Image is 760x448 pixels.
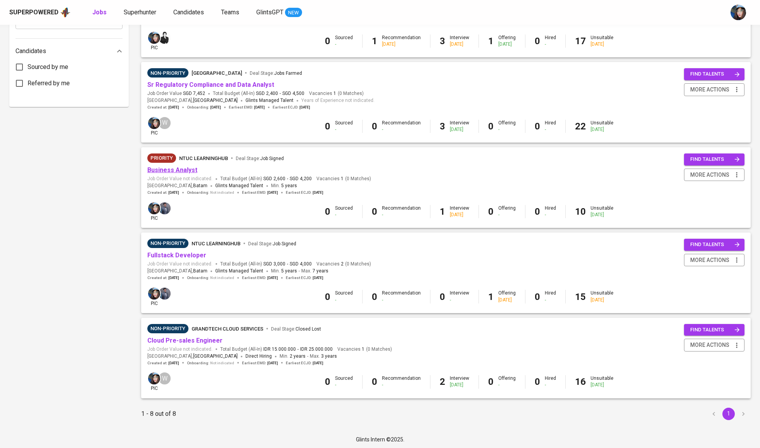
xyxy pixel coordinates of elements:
[535,121,540,132] b: 0
[92,9,107,16] b: Jobs
[220,346,333,353] span: Total Budget (All-In)
[147,324,188,333] div: Sufficient Talents in Pipeline
[60,7,71,18] img: app logo
[245,353,272,359] span: Direct Hiring
[382,290,421,303] div: Recommendation
[535,376,540,387] b: 0
[295,326,321,332] span: Closed Lost
[183,90,205,97] span: SGD 7,452
[591,34,613,48] div: Unsuitable
[450,382,469,388] div: [DATE]
[545,205,556,218] div: Hired
[337,346,392,353] span: Vacancies ( 0 Matches )
[335,205,353,218] div: Sourced
[280,353,306,359] span: Min.
[271,183,297,188] span: Min.
[124,9,156,16] span: Superhunter
[28,62,68,72] span: Sourced by me
[92,8,108,17] a: Jobs
[187,105,221,110] span: Onboarding :
[684,254,744,267] button: more actions
[148,202,160,214] img: diazagista@glints.com
[192,70,242,76] span: [GEOGRAPHIC_DATA]
[440,376,445,387] b: 2
[192,326,263,332] span: GrandTech Cloud Services
[193,267,207,275] span: Batam
[210,105,221,110] span: [DATE]
[124,8,158,17] a: Superhunter
[382,375,421,388] div: Recommendation
[9,8,59,17] div: Superpowered
[229,105,265,110] span: Earliest EMD :
[325,291,330,302] b: 0
[290,261,312,267] span: SGD 4,000
[535,36,540,47] b: 0
[325,36,330,47] b: 0
[147,325,188,333] span: Non-Priority
[28,79,70,88] span: Referred by me
[263,346,296,353] span: IDR 15.000.000
[16,47,46,56] p: Candidates
[450,120,469,133] div: Interview
[159,288,171,300] img: jhon@glints.com
[168,360,179,366] span: [DATE]
[325,121,330,132] b: 0
[325,376,330,387] b: 0
[147,287,161,307] div: pic
[256,90,278,97] span: SGD 2,400
[290,176,312,182] span: SGD 4,200
[382,126,421,133] div: -
[179,155,228,161] span: NTUC LearningHub
[498,297,516,303] div: [DATE]
[147,372,161,392] div: pic
[684,83,744,96] button: more actions
[450,205,469,218] div: Interview
[147,240,188,247] span: Non-Priority
[591,126,613,133] div: [DATE]
[316,261,371,267] span: Vacancies ( 0 Matches )
[535,206,540,217] b: 0
[382,41,421,48] div: [DATE]
[440,121,445,132] b: 3
[575,376,586,387] b: 16
[309,90,364,97] span: Vacancies ( 0 Matches )
[545,126,556,133] div: -
[300,346,333,353] span: IDR 25.000.000
[690,70,740,79] span: find talents
[450,34,469,48] div: Interview
[498,205,516,218] div: Offering
[498,375,516,388] div: Offering
[382,120,421,133] div: Recommendation
[250,71,302,76] span: Deal Stage :
[690,170,729,180] span: more actions
[313,190,323,195] span: [DATE]
[267,275,278,281] span: [DATE]
[273,105,310,110] span: Earliest ECJD :
[591,297,613,303] div: [DATE]
[690,340,729,350] span: more actions
[340,261,344,267] span: 2
[591,41,613,48] div: [DATE]
[210,190,234,195] span: Not indicated
[440,206,445,217] b: 1
[281,268,297,274] span: 5 years
[450,290,469,303] div: Interview
[248,241,296,246] span: Deal Stage :
[498,126,516,133] div: -
[690,85,729,95] span: more actions
[192,241,240,246] span: NTUC LearningHub
[220,176,312,182] span: Total Budget (All-In)
[313,360,323,366] span: [DATE]
[301,97,375,105] span: Years of Experience not indicated.
[591,205,613,218] div: Unsuitable
[254,105,265,110] span: [DATE]
[684,169,744,181] button: more actions
[690,326,740,334] span: find talents
[372,36,377,47] b: 1
[545,120,556,133] div: Hired
[148,117,160,129] img: diazagista@glints.com
[690,255,729,265] span: more actions
[221,9,239,16] span: Teams
[340,176,344,182] span: 1
[147,166,197,174] a: Business Analyst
